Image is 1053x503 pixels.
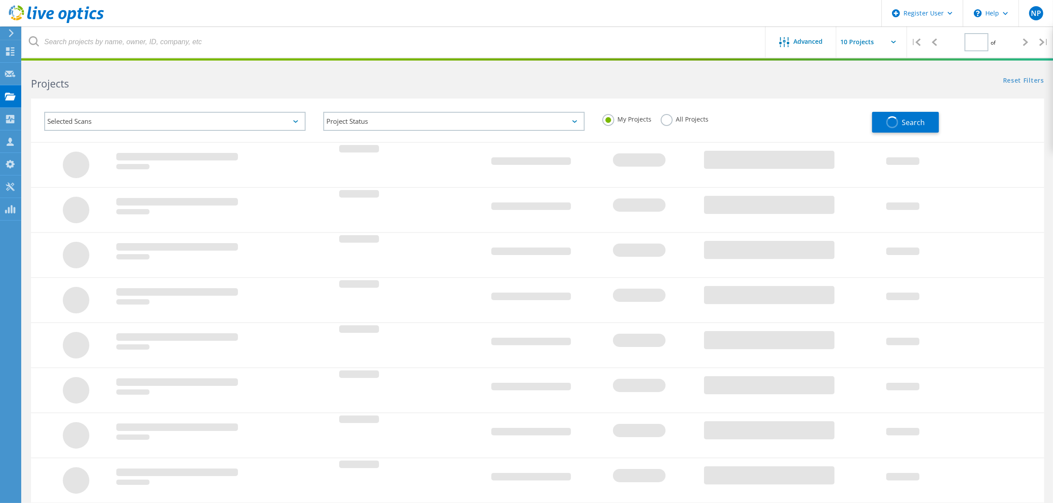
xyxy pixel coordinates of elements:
b: Projects [31,76,69,91]
div: Selected Scans [44,112,306,131]
button: Search [872,112,939,133]
label: All Projects [661,114,709,122]
label: My Projects [602,114,652,122]
div: Project Status [323,112,585,131]
span: NP [1031,10,1041,17]
span: of [991,39,996,46]
div: | [907,27,925,58]
span: Search [902,118,925,127]
a: Reset Filters [1003,77,1044,85]
a: Live Optics Dashboard [9,19,104,25]
input: Search projects by name, owner, ID, company, etc [22,27,766,57]
svg: \n [974,9,982,17]
div: | [1035,27,1053,58]
span: Advanced [794,38,823,45]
